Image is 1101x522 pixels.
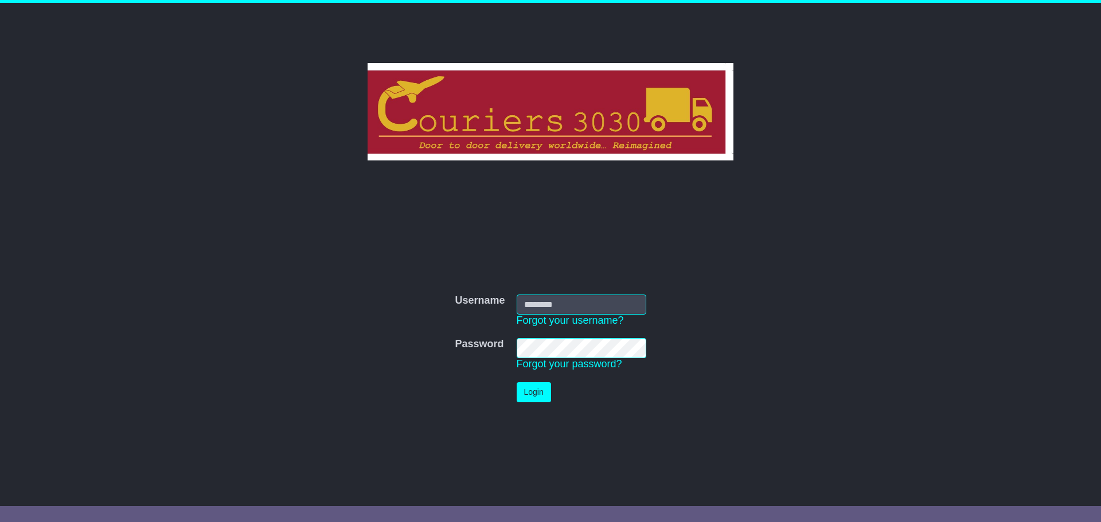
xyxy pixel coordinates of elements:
label: Password [455,338,503,351]
a: Forgot your username? [517,315,624,326]
img: Couriers 3030 [368,63,734,160]
button: Login [517,382,551,402]
label: Username [455,295,505,307]
a: Forgot your password? [517,358,622,370]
